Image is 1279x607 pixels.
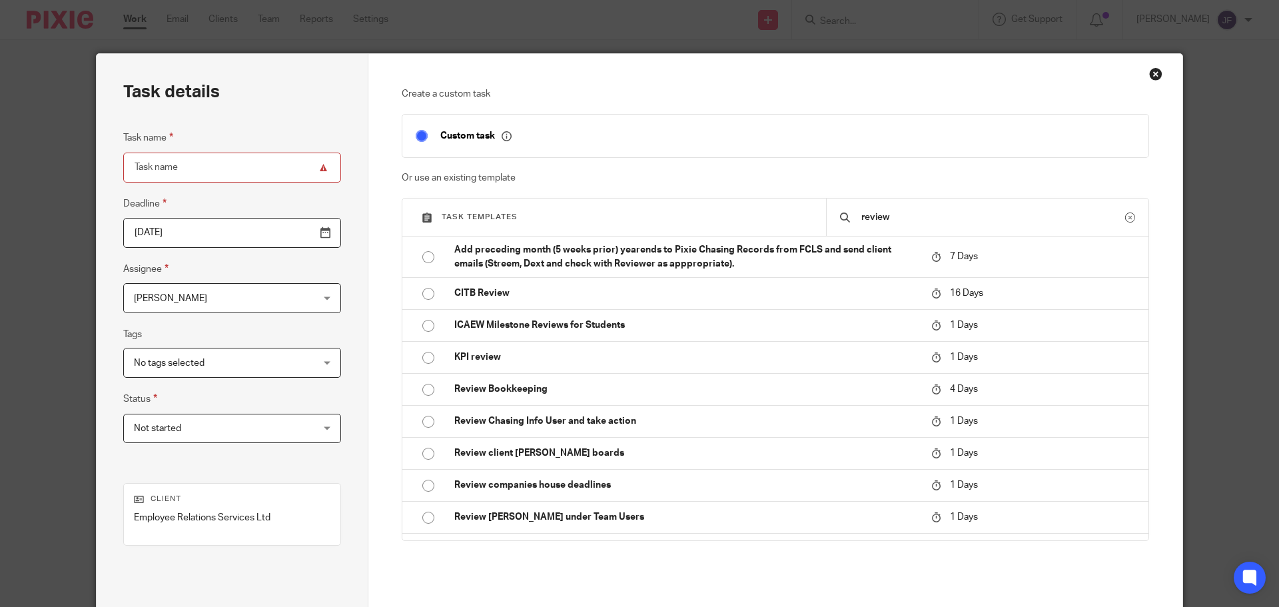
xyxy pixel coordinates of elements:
[134,358,205,368] span: No tags selected
[123,81,220,103] h2: Task details
[123,218,341,248] input: Pick a date
[950,384,978,394] span: 4 Days
[134,424,181,433] span: Not started
[134,494,330,504] p: Client
[950,320,978,330] span: 1 Days
[950,352,978,362] span: 1 Days
[134,511,330,524] p: Employee Relations Services Ltd
[123,130,173,145] label: Task name
[123,153,341,183] input: Task name
[454,414,918,428] p: Review Chasing Info User and take action
[454,350,918,364] p: KPI review
[442,213,518,221] span: Task templates
[123,196,167,211] label: Deadline
[454,446,918,460] p: Review client [PERSON_NAME] boards
[950,416,978,426] span: 1 Days
[454,478,918,492] p: Review companies house deadlines
[402,87,1150,101] p: Create a custom task
[950,512,978,522] span: 1 Days
[440,130,512,142] p: Custom task
[950,253,978,262] span: 7 Days
[950,480,978,490] span: 1 Days
[454,318,918,332] p: ICAEW Milestone Reviews for Students
[454,510,918,524] p: Review [PERSON_NAME] under Team Users
[123,261,169,277] label: Assignee
[454,287,918,300] p: CITB Review
[860,210,1125,225] input: Search...
[950,448,978,458] span: 1 Days
[1149,67,1162,81] div: Close this dialog window
[123,328,142,341] label: Tags
[123,391,157,406] label: Status
[950,289,983,298] span: 16 Days
[402,171,1150,185] p: Or use an existing template
[134,294,207,303] span: [PERSON_NAME]
[454,243,918,271] p: Add preceding month (5 weeks prior) yearends to Pixie Chasing Records from FCLS and send client e...
[454,382,918,396] p: Review Bookkeeping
